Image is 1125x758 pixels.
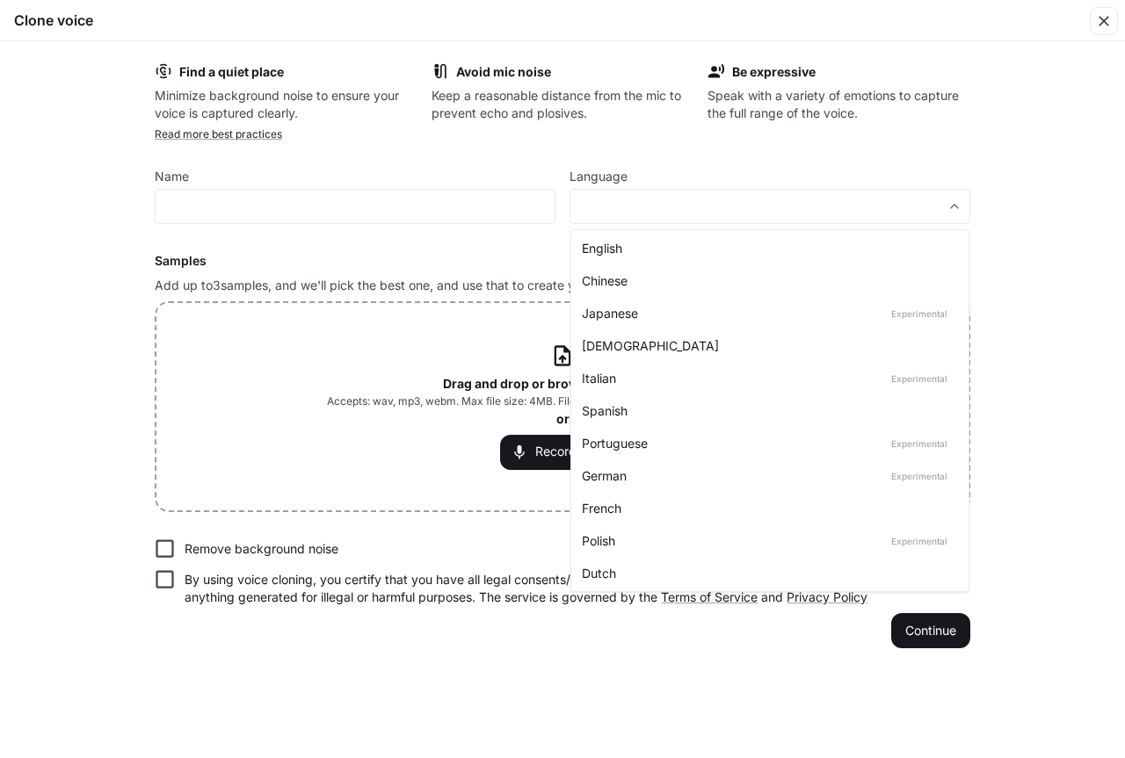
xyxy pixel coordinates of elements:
div: French [582,499,951,517]
div: Polish [582,531,951,550]
p: Experimental [888,306,951,321]
div: Portuguese [582,434,951,452]
div: German [582,466,951,485]
p: Experimental [888,468,951,484]
p: Experimental [888,436,951,451]
p: Experimental [888,533,951,549]
div: Spanish [582,401,951,420]
div: Italian [582,369,951,387]
div: Chinese [582,271,951,290]
div: English [582,239,951,257]
p: Experimental [888,371,951,386]
div: [DEMOGRAPHIC_DATA] [582,336,951,355]
div: Japanese [582,304,951,322]
div: Dutch [582,564,951,582]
